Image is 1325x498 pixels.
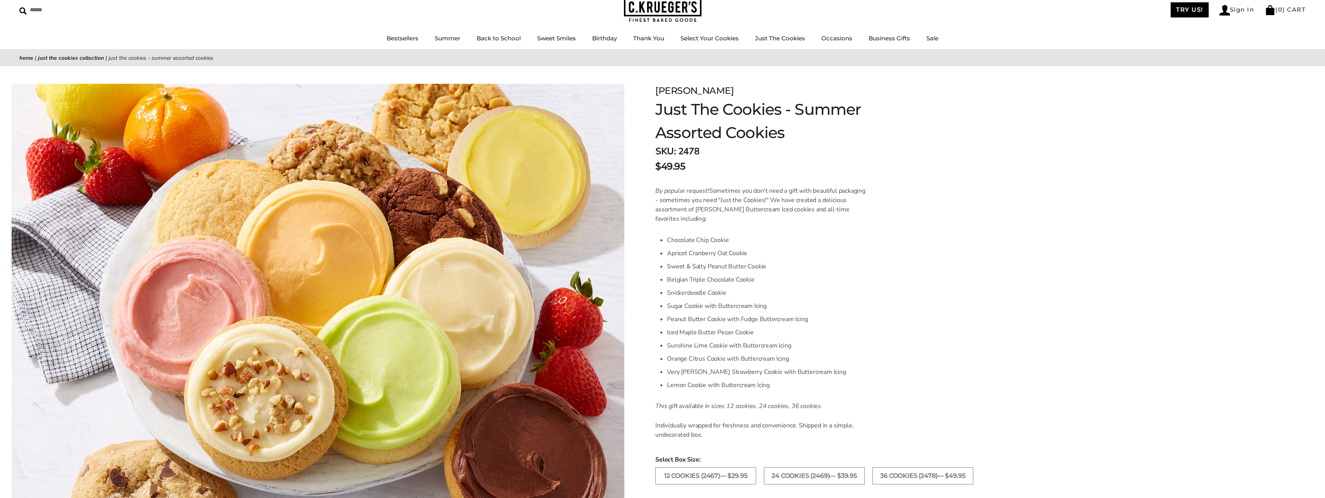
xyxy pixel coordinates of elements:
[1171,2,1209,17] a: TRY US!
[1265,6,1306,13] a: (0) CART
[38,54,104,62] a: Just the Cookies Collection
[1265,5,1275,15] img: Bag
[667,365,867,379] li: Very [PERSON_NAME] Strawberry Cookie with Buttercream Icing
[592,35,617,42] a: Birthday
[667,313,867,326] li: Peanut Butter Cookie with Fudge Buttercream Icing
[667,299,867,313] li: Sugar Cookie with Buttercream Icing
[35,54,36,62] span: |
[19,4,112,16] input: Search
[667,286,867,299] li: Snickerdoodle Cookie
[1220,5,1254,16] a: Sign In
[755,35,805,42] a: Just The Cookies
[1220,5,1230,16] img: Account
[435,35,460,42] a: Summer
[655,145,676,157] strong: SKU:
[681,35,739,42] a: Select Your Cookies
[655,186,867,223] p: Sometimes you don't need a gift with beautiful packaging - sometimes you need "Just the Cookies!"...
[655,98,903,144] h1: Just The Cookies - Summer Assorted Cookies
[633,35,664,42] a: Thank You
[667,247,867,260] li: Apricot Cranberry Oat Cookie
[19,54,1306,62] nav: breadcrumbs
[667,339,867,352] li: Sunshine Lime Cookie with Buttercream Icing
[667,379,867,392] li: Lemon Cookie with Buttercream Icing
[105,54,107,62] span: |
[1278,6,1283,13] span: 0
[655,402,822,410] em: This gift available in sizes 12 cookies, 24 cookies, 36 cookies.
[655,421,867,439] p: Individually wrapped for freshness and convenience. Shipped in a simple, undecorated box.
[764,467,865,484] label: 24 COOKIES (2469)— $39.95
[19,7,27,15] img: Search
[477,35,521,42] a: Back to School
[926,35,938,42] a: Sale
[872,467,973,484] label: 36 COOKIES (2478)— $49.95
[667,260,867,273] li: Sweet & Salty Peanut Butter Cookie
[537,35,576,42] a: Sweet Smiles
[655,467,756,484] label: 12 COOKIES (2467)— $29.95
[655,159,685,173] span: $49.95
[655,84,903,98] div: [PERSON_NAME]
[109,54,213,62] span: Just The Cookies - Summer Assorted Cookies
[6,469,80,492] iframe: Sign Up via Text for Offers
[869,35,910,42] a: Business Gifts
[387,35,418,42] a: Bestsellers
[667,326,867,339] li: Iced Maple Butter Pecan Cookie
[821,35,852,42] a: Occasions
[667,352,867,365] li: Orange Citrus Cookie with Buttercream Icing
[655,187,709,195] em: By popular request!
[667,273,867,286] li: Belgian Triple Chocolate Cookie
[678,145,699,157] span: 2478
[655,455,1306,464] span: Select Box Size:
[19,54,33,62] a: Home
[667,233,867,247] li: Chocolate Chip Cookie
